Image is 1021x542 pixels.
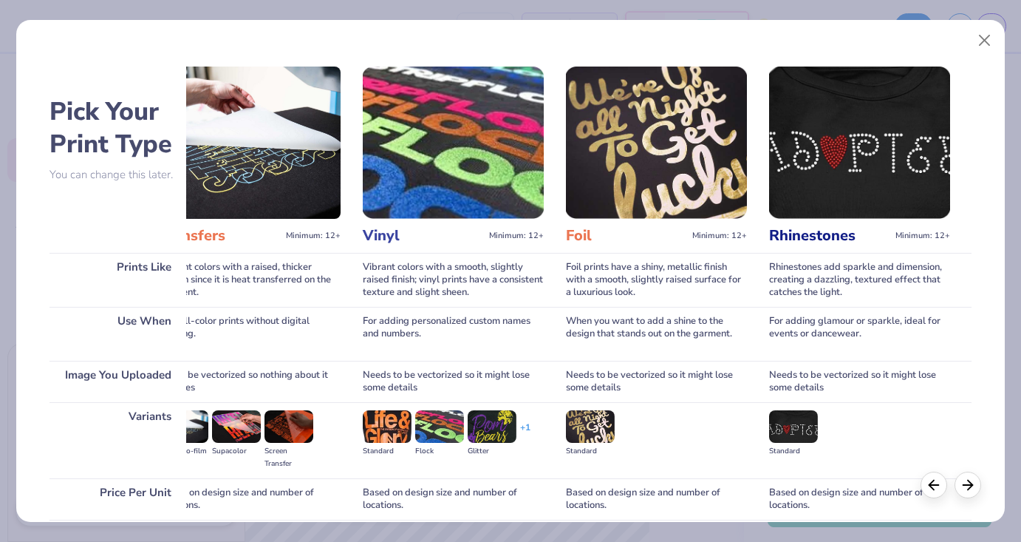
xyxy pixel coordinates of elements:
[769,478,950,520] div: Based on design size and number of locations.
[363,226,483,245] h3: Vinyl
[415,410,464,443] img: Flock
[971,27,999,55] button: Close
[363,361,544,402] div: Needs to be vectorized so it might lose some details
[566,307,747,361] div: When you want to add a shine to the design that stands out on the garment.
[160,226,280,245] h3: Transfers
[566,253,747,307] div: Foil prints have a shiny, metallic finish with a smooth, slightly raised surface for a luxurious ...
[566,478,747,520] div: Based on design size and number of locations.
[415,445,464,458] div: Flock
[769,253,950,307] div: Rhinestones add sparkle and dimension, creating a dazzling, textured effect that catches the light.
[212,410,261,443] img: Supacolor
[286,231,341,241] span: Minimum: 12+
[49,307,186,361] div: Use When
[160,307,341,361] div: For full-color prints without digital printing.
[769,410,818,443] img: Standard
[363,445,412,458] div: Standard
[49,95,186,160] h2: Pick Your Print Type
[363,478,544,520] div: Based on design size and number of locations.
[566,361,747,402] div: Needs to be vectorized so it might lose some details
[363,307,544,361] div: For adding personalized custom names and numbers.
[566,67,747,219] img: Foil
[566,445,615,458] div: Standard
[160,361,341,402] div: Won't be vectorized so nothing about it changes
[49,253,186,307] div: Prints Like
[264,445,313,470] div: Screen Transfer
[566,410,615,443] img: Standard
[769,445,818,458] div: Standard
[489,231,544,241] span: Minimum: 12+
[769,361,950,402] div: Needs to be vectorized so it might lose some details
[49,361,186,402] div: Image You Uploaded
[468,410,516,443] img: Glitter
[769,67,950,219] img: Rhinestones
[769,307,950,361] div: For adding glamour or sparkle, ideal for events or dancewear.
[363,67,544,219] img: Vinyl
[160,67,341,219] img: Transfers
[692,231,747,241] span: Minimum: 12+
[212,445,261,458] div: Supacolor
[895,231,950,241] span: Minimum: 12+
[49,478,186,520] div: Price Per Unit
[363,410,412,443] img: Standard
[363,253,544,307] div: Vibrant colors with a smooth, slightly raised finish; vinyl prints have a consistent texture and ...
[160,478,341,520] div: Based on design size and number of locations.
[49,402,186,478] div: Variants
[468,445,516,458] div: Glitter
[566,226,686,245] h3: Foil
[160,253,341,307] div: Vibrant colors with a raised, thicker design since it is heat transferred on the garment.
[264,410,313,443] img: Screen Transfer
[520,421,530,447] div: + 1
[769,226,889,245] h3: Rhinestones
[49,169,186,181] p: You can change this later.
